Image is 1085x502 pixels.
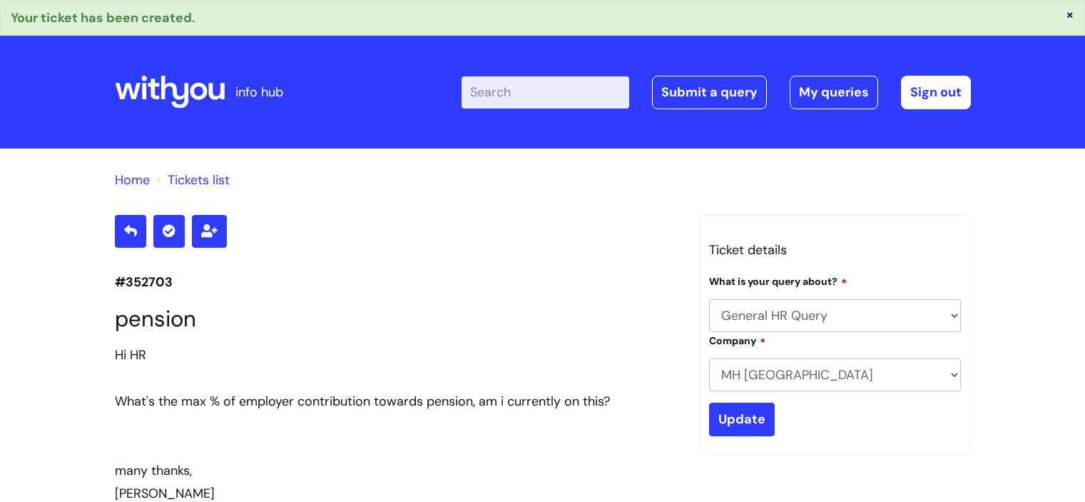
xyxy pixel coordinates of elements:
[153,169,230,191] li: Tickets list
[115,271,678,293] p: #352703
[115,459,678,482] div: many thanks,
[115,390,678,413] div: What's the max % of employer contribution towards pension, am i currently on this?
[901,76,971,109] a: Sign out
[115,343,678,366] div: Hi HR
[652,76,767,109] a: Submit a query
[115,169,150,191] li: Solution home
[709,273,847,288] label: What is your query about?
[115,171,150,189] a: Home
[462,76,971,109] div: | -
[1066,8,1074,21] button: ×
[709,239,962,261] h3: Ticket details
[709,403,775,436] input: Update
[462,76,629,108] input: Search
[115,306,678,332] h1: pension
[709,333,766,347] label: Company
[168,171,230,189] a: Tickets list
[235,81,283,104] p: info hub
[790,76,878,109] a: My queries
